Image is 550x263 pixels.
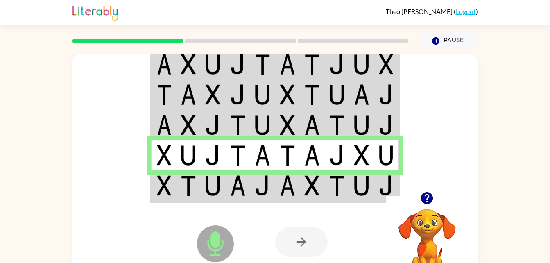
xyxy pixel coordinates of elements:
img: j [329,54,345,75]
img: a [304,115,320,135]
img: t [230,115,246,135]
img: u [255,115,270,135]
img: t [304,54,320,75]
img: u [255,84,270,105]
img: u [205,175,221,196]
img: a [280,54,295,75]
img: u [379,145,394,166]
img: t [230,145,246,166]
img: a [181,84,196,105]
img: x [181,115,196,135]
img: t [255,54,270,75]
img: j [329,145,345,166]
img: u [181,145,196,166]
button: Pause [419,32,478,50]
a: Logout [456,7,476,15]
img: Literably [72,3,118,21]
img: t [329,115,345,135]
img: x [379,54,394,75]
img: a [255,145,270,166]
img: x [181,54,196,75]
img: a [157,54,172,75]
img: a [280,175,295,196]
img: x [157,145,172,166]
img: x [205,84,221,105]
img: t [157,84,172,105]
img: x [280,84,295,105]
img: t [304,84,320,105]
img: a [354,84,369,105]
img: x [280,115,295,135]
img: t [181,175,196,196]
img: j [379,84,394,105]
img: u [354,115,369,135]
img: t [280,145,295,166]
span: Theo [PERSON_NAME] [386,7,454,15]
img: j [255,175,270,196]
img: j [379,115,394,135]
img: j [230,54,246,75]
img: j [205,145,221,166]
img: a [230,175,246,196]
img: a [157,115,172,135]
img: x [304,175,320,196]
img: u [329,84,345,105]
img: u [354,175,369,196]
img: u [354,54,369,75]
div: ( ) [386,7,478,15]
img: a [304,145,320,166]
img: x [354,145,369,166]
img: x [157,175,172,196]
img: j [230,84,246,105]
img: j [379,175,394,196]
img: j [205,115,221,135]
img: t [329,175,345,196]
img: u [205,54,221,75]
